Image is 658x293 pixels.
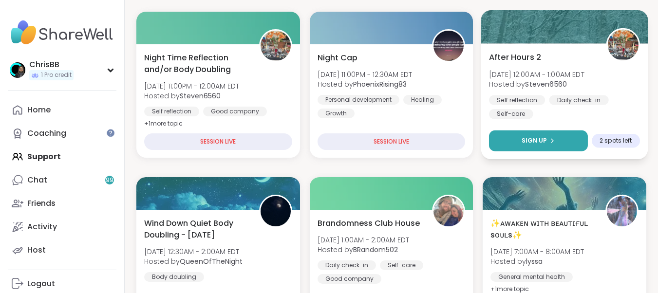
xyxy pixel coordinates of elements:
[29,59,74,70] div: ChrisBB
[549,95,609,105] div: Daily check-in
[489,51,541,63] span: After Hours 2
[318,79,412,89] span: Hosted by
[144,81,239,91] span: [DATE] 11:00PM - 12:00AM EDT
[27,278,55,289] div: Logout
[607,196,637,226] img: lyssa
[526,256,543,266] b: lyssa
[27,198,56,209] div: Friends
[144,107,199,116] div: Self reflection
[261,196,291,226] img: QueenOfTheNight
[10,62,25,78] img: ChrisBB
[180,256,243,266] b: QueenOfTheNight
[318,133,466,150] div: SESSION LIVE
[380,260,423,270] div: Self-care
[489,79,584,89] span: Hosted by
[490,256,584,266] span: Hosted by
[144,247,243,256] span: [DATE] 12:30AM - 2:00AM EDT
[144,256,243,266] span: Hosted by
[489,109,533,119] div: Self-care
[144,52,248,75] span: Night Time Reflection and/or Body Doubling
[433,196,464,226] img: BRandom502
[433,31,464,61] img: PhoenixRising83
[8,16,116,50] img: ShareWell Nav Logo
[403,95,442,105] div: Healing
[490,218,595,241] span: ✨ᴀᴡᴀᴋᴇɴ ᴡɪᴛʜ ʙᴇᴀᴜᴛɪғᴜʟ sᴏᴜʟs✨
[318,245,409,255] span: Hosted by
[8,215,116,238] a: Activity
[144,133,292,150] div: SESSION LIVE
[489,69,584,79] span: [DATE] 12:00AM - 1:00AM EDT
[353,245,398,255] b: BRandom502
[318,260,376,270] div: Daily check-in
[8,98,116,122] a: Home
[144,218,248,241] span: Wind Down Quiet Body Doubling - [DATE]
[608,30,639,60] img: Steven6560
[8,192,116,215] a: Friends
[144,272,204,282] div: Body doubling
[203,107,267,116] div: Good company
[180,91,221,101] b: Steven6560
[8,168,116,192] a: Chat99
[27,245,46,256] div: Host
[318,109,355,118] div: Growth
[318,274,381,284] div: Good company
[489,95,545,105] div: Self reflection
[489,130,588,151] button: Sign Up
[41,71,72,79] span: 1 Pro credit
[490,272,573,282] div: General mental health
[526,79,567,89] b: Steven6560
[8,122,116,145] a: Coaching
[318,235,409,245] span: [DATE] 1:00AM - 2:00AM EDT
[106,176,113,184] span: 99
[27,175,47,185] div: Chat
[27,105,51,115] div: Home
[600,137,632,145] span: 2 spots left
[27,128,66,139] div: Coaching
[522,136,547,145] span: Sign Up
[490,247,584,256] span: [DATE] 7:00AM - 8:00AM EDT
[318,95,399,105] div: Personal development
[107,129,114,137] iframe: Spotlight
[318,52,357,64] span: Night Cap
[353,79,407,89] b: PhoenixRising83
[318,218,420,229] span: Brandomness Club House
[8,238,116,262] a: Host
[27,221,57,232] div: Activity
[261,31,291,61] img: Steven6560
[144,91,239,101] span: Hosted by
[318,70,412,79] span: [DATE] 11:00PM - 12:30AM EDT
